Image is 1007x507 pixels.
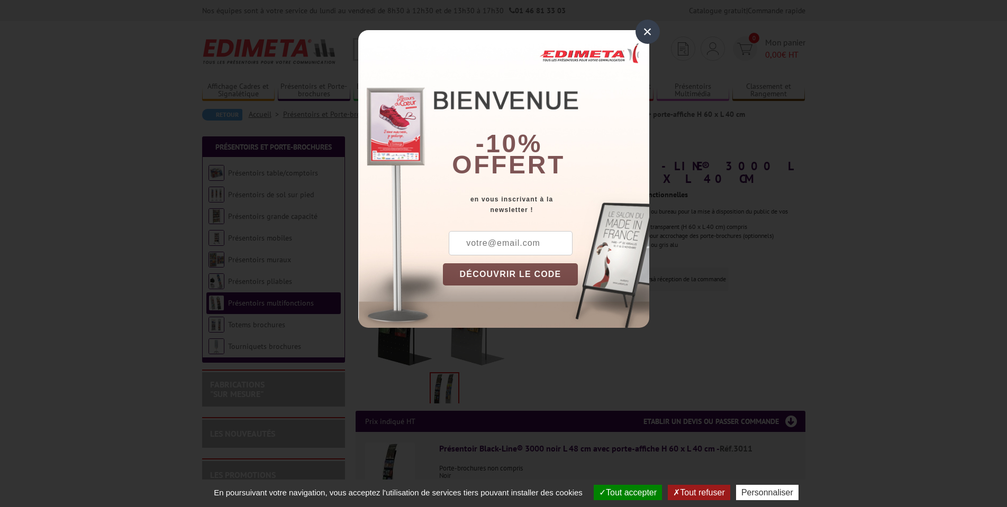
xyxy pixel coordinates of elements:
[452,151,565,179] font: offert
[476,130,542,158] b: -10%
[636,20,660,44] div: ×
[594,485,662,500] button: Tout accepter
[443,263,578,285] button: DÉCOUVRIR LE CODE
[208,488,588,497] span: En poursuivant votre navigation, vous acceptez l'utilisation de services tiers pouvant installer ...
[443,194,649,215] div: en vous inscrivant à la newsletter !
[449,231,573,255] input: votre@email.com
[736,485,799,500] button: Personnaliser (fenêtre modale)
[668,485,730,500] button: Tout refuser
